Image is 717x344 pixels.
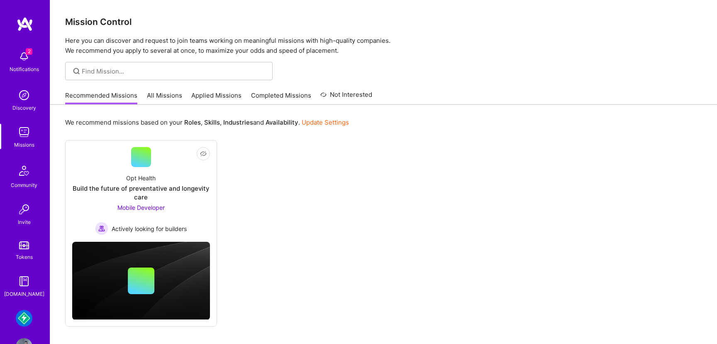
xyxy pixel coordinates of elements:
a: Applied Missions [191,91,241,105]
div: Notifications [10,65,39,74]
a: Update Settings [302,118,349,126]
img: teamwork [16,124,32,140]
div: Build the future of preventative and longevity care [72,184,210,201]
b: Skills [204,118,220,126]
img: Actively looking for builders [95,222,108,235]
span: Actively looking for builders [112,224,187,233]
img: Mudflap: Fintech for Trucking [16,310,32,327]
b: Availability [266,118,298,126]
img: discovery [16,87,32,103]
div: Tokens [16,253,33,261]
input: Find Mission... [82,67,266,76]
b: Industries [223,118,253,126]
p: Here you can discover and request to join teams working on meaningful missions with high-quality ... [65,36,702,56]
div: Community [11,181,37,189]
img: bell [16,48,32,65]
a: Recommended Missions [65,91,137,105]
h3: Mission Control [65,17,702,27]
a: Opt HealthBuild the future of preventative and longevity careMobile Developer Actively looking fo... [72,147,210,235]
a: Not Interested [320,90,372,105]
span: 2 [26,48,32,55]
a: Mudflap: Fintech for Trucking [14,310,34,327]
img: Invite [16,201,32,218]
span: Mobile Developer [117,204,165,211]
div: Missions [14,140,34,149]
a: All Missions [147,91,182,105]
div: Discovery [12,103,36,112]
div: [DOMAIN_NAME] [4,290,44,298]
div: Invite [18,218,31,226]
img: guide book [16,273,32,290]
p: We recommend missions based on your , , and . [65,118,349,127]
a: Completed Missions [251,91,311,105]
img: tokens [19,241,29,249]
i: icon SearchGrey [72,66,81,76]
img: Community [14,161,34,181]
b: Roles [184,118,201,126]
img: cover [72,242,210,320]
i: icon EyeClosed [200,150,207,157]
img: logo [17,17,33,32]
div: Opt Health [126,174,156,182]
